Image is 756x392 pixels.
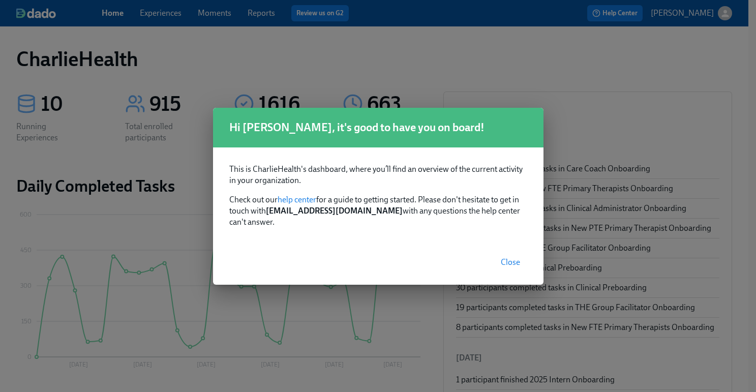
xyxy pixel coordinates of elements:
[501,257,520,267] span: Close
[494,252,527,273] button: Close
[266,206,403,216] strong: [EMAIL_ADDRESS][DOMAIN_NAME]
[229,164,527,186] p: This is CharlieHealth's dashboard, where you’ll find an overview of the current activity in your ...
[278,195,316,204] a: help center
[229,120,527,135] h1: Hi [PERSON_NAME], it's good to have you on board!
[213,147,543,240] div: Check out our for a guide to getting started. Please don't hesitate to get in touch with with any...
